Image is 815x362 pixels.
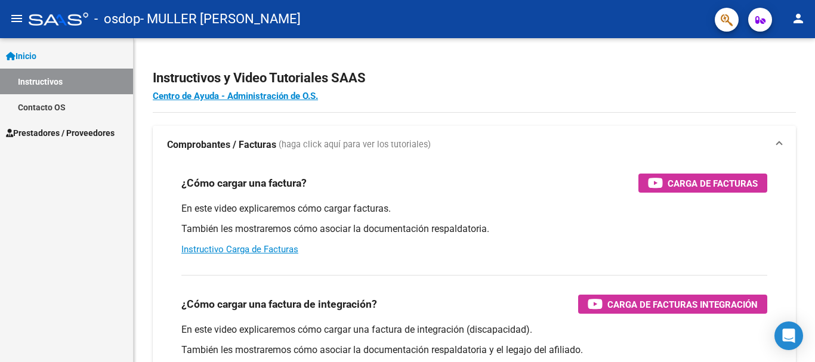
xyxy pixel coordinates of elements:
[181,244,298,255] a: Instructivo Carga de Facturas
[181,344,767,357] p: También les mostraremos cómo asociar la documentación respaldatoria y el legajo del afiliado.
[607,297,758,312] span: Carga de Facturas Integración
[181,202,767,215] p: En este video explicaremos cómo cargar facturas.
[668,176,758,191] span: Carga de Facturas
[578,295,767,314] button: Carga de Facturas Integración
[181,323,767,336] p: En este video explicaremos cómo cargar una factura de integración (discapacidad).
[153,126,796,164] mat-expansion-panel-header: Comprobantes / Facturas (haga click aquí para ver los tutoriales)
[153,91,318,101] a: Centro de Ayuda - Administración de O.S.
[140,6,301,32] span: - MULLER [PERSON_NAME]
[638,174,767,193] button: Carga de Facturas
[774,321,803,350] div: Open Intercom Messenger
[153,67,796,89] h2: Instructivos y Video Tutoriales SAAS
[279,138,431,151] span: (haga click aquí para ver los tutoriales)
[181,222,767,236] p: También les mostraremos cómo asociar la documentación respaldatoria.
[6,126,115,140] span: Prestadores / Proveedores
[94,6,140,32] span: - osdop
[791,11,805,26] mat-icon: person
[6,49,36,63] span: Inicio
[10,11,24,26] mat-icon: menu
[167,138,276,151] strong: Comprobantes / Facturas
[181,175,307,191] h3: ¿Cómo cargar una factura?
[181,296,377,313] h3: ¿Cómo cargar una factura de integración?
